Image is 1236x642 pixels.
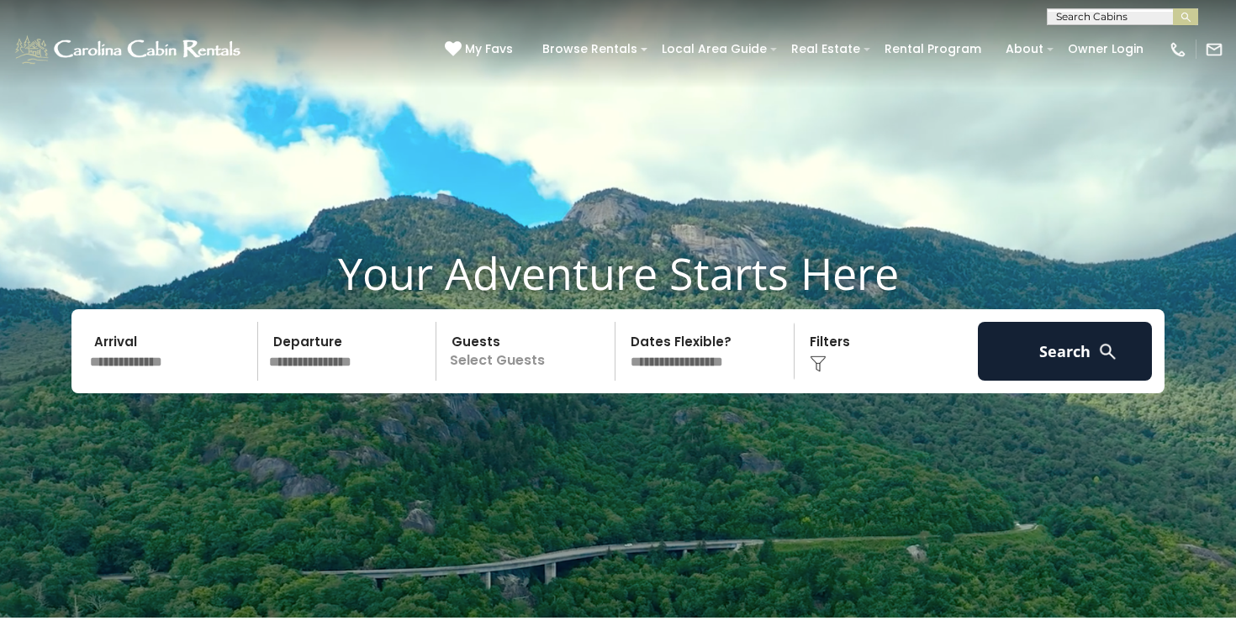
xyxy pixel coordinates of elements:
h1: Your Adventure Starts Here [13,247,1223,299]
a: Real Estate [783,36,869,62]
span: My Favs [465,40,513,58]
img: phone-regular-white.png [1169,40,1187,59]
img: search-regular-white.png [1097,341,1118,362]
a: Rental Program [876,36,990,62]
a: About [997,36,1052,62]
a: Owner Login [1059,36,1152,62]
img: White-1-1-2.png [13,33,246,66]
img: mail-regular-white.png [1205,40,1223,59]
a: My Favs [445,40,517,59]
a: Local Area Guide [653,36,775,62]
button: Search [978,322,1152,381]
p: Select Guests [441,322,615,381]
a: Browse Rentals [534,36,646,62]
img: filter--v1.png [810,355,827,372]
